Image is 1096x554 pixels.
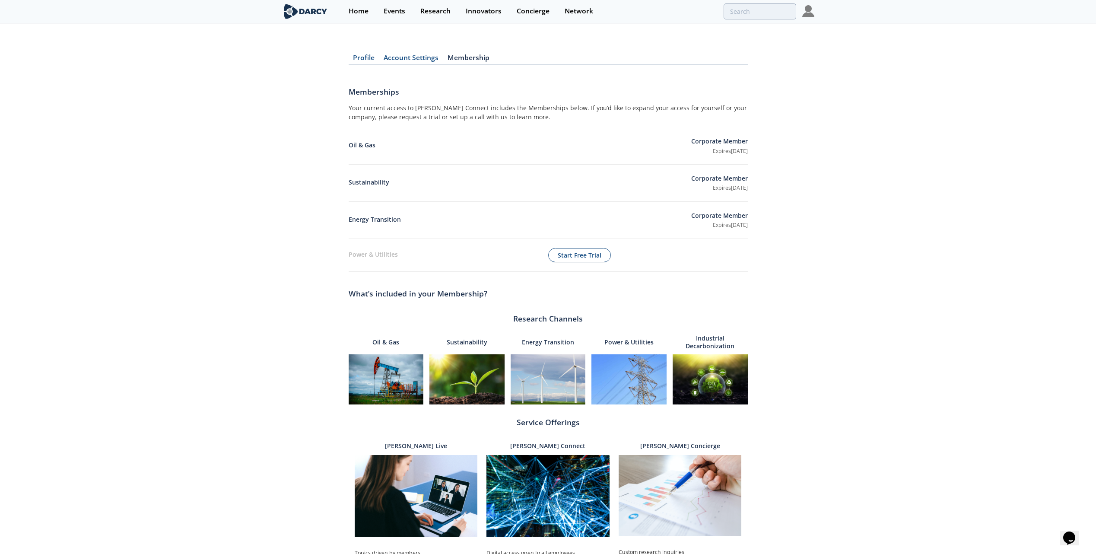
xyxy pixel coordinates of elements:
[673,333,748,351] p: Industrial Decarbonization
[691,147,748,155] p: Expires [DATE]
[510,442,585,450] p: [PERSON_NAME] Connect
[640,442,720,450] p: [PERSON_NAME] Concierge
[486,455,610,537] img: connect-8d431ec54df3a5dd744a4bcccedeb8a0.jpg
[379,54,443,65] a: Account Settings
[282,4,329,19] img: logo-wide.svg
[691,221,748,229] p: Expires [DATE]
[349,313,748,324] div: Research Channels
[349,8,369,15] div: Home
[349,103,748,127] div: Your current access to [PERSON_NAME] Connect includes the Memberships below. If you’d like to exp...
[565,8,593,15] div: Network
[349,284,748,304] div: What’s included in your Membership?
[691,174,748,185] p: Corporate Member
[604,333,654,351] p: Power & Utilities
[349,417,748,428] div: Service Offerings
[349,215,691,226] p: Energy Transition
[349,140,691,151] p: Oil & Gas
[355,455,478,537] img: live-17253cde4cdabfb05c4a20972cc3b2f9.jpg
[447,333,487,351] p: Sustainability
[691,137,748,147] p: Corporate Member
[385,442,447,450] p: [PERSON_NAME] Live
[1060,519,1087,545] iframe: chat widget
[466,8,502,15] div: Innovators
[384,8,405,15] div: Events
[429,354,505,404] img: sustainability-770903ad21d5b8021506027e77cf2c8d.jpg
[548,248,611,263] button: Start Free Trial
[349,178,691,188] p: Sustainability
[691,211,748,222] p: Corporate Member
[349,354,424,404] img: oilandgas-64dff166b779d667df70ba2f03b7bb17.jpg
[372,333,399,351] p: Oil & Gas
[349,86,748,103] h1: Memberships
[349,250,548,261] p: Power & Utilities
[724,3,796,19] input: Advanced Search
[511,354,586,404] img: energy-e11202bc638c76e8d54b5a3ddfa9579d.jpg
[522,333,574,351] p: Energy Transition
[691,184,748,192] p: Expires [DATE]
[420,8,451,15] div: Research
[349,54,379,65] a: Profile
[673,354,748,404] img: industrial-decarbonization-299db23ffd2d26ea53b85058e0ea4a31.jpg
[802,5,814,17] img: Profile
[591,354,667,404] img: power-0245a545bc4df729e8541453bebf1337.jpg
[443,54,494,65] a: Membership
[517,8,550,15] div: Concierge
[619,455,742,537] img: concierge-5db4edbf2153b3da9c7aa0fe793e4c1d.jpg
